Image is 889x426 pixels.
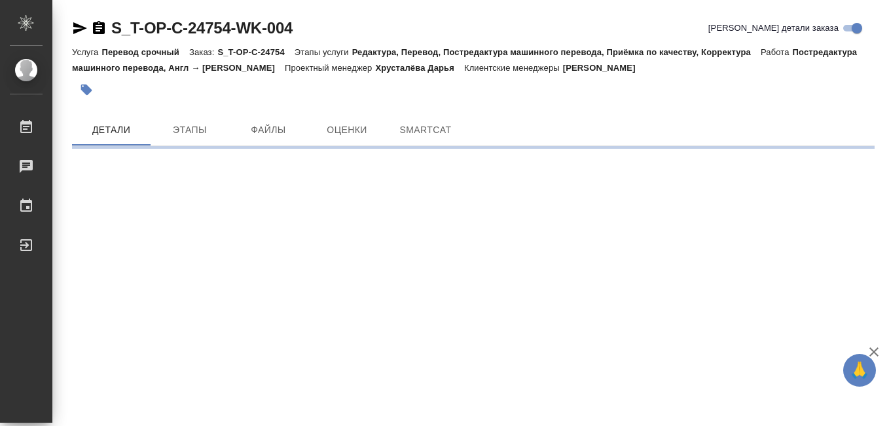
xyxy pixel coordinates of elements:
[295,47,352,57] p: Этапы услуги
[80,122,143,138] span: Детали
[843,354,876,387] button: 🙏
[72,47,101,57] p: Услуга
[217,47,294,57] p: S_T-OP-C-24754
[91,20,107,36] button: Скопировать ссылку
[464,63,563,73] p: Клиентские менеджеры
[352,47,761,57] p: Редактура, Перевод, Постредактура машинного перевода, Приёмка по качеству, Корректура
[375,63,464,73] p: Хрусталёва Дарья
[316,122,378,138] span: Оценки
[237,122,300,138] span: Файлы
[848,357,871,384] span: 🙏
[708,22,839,35] span: [PERSON_NAME] детали заказа
[72,75,101,104] button: Добавить тэг
[285,63,375,73] p: Проектный менеджер
[563,63,645,73] p: [PERSON_NAME]
[111,19,293,37] a: S_T-OP-C-24754-WK-004
[189,47,217,57] p: Заказ:
[158,122,221,138] span: Этапы
[101,47,189,57] p: Перевод срочный
[72,20,88,36] button: Скопировать ссылку для ЯМессенджера
[761,47,793,57] p: Работа
[394,122,457,138] span: SmartCat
